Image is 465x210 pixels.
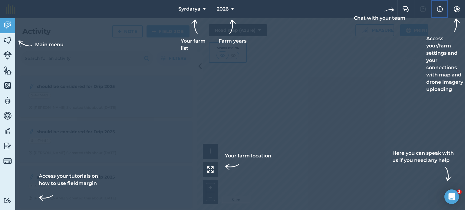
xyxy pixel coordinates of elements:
button: Your farm location [203,162,218,177]
span: 3 [457,189,462,194]
img: svg+xml;base64,PD94bWwgdmVyc2lvbj0iMS4wIiBlbmNvZGluZz0idXRmLTgiPz4KPCEtLSBHZW5lcmF0b3I6IEFkb2JlIE... [3,157,12,165]
img: svg+xml;base64,PD94bWwgdmVyc2lvbj0iMS4wIiBlbmNvZGluZz0idXRmLTgiPz4KPCEtLSBHZW5lcmF0b3I6IEFkb2JlIE... [3,126,12,135]
img: svg+xml;base64,PD94bWwgdmVyc2lvbj0iMS4wIiBlbmNvZGluZz0idXRmLTgiPz4KPCEtLSBHZW5lcmF0b3I6IEFkb2JlIE... [3,96,12,105]
img: svg+xml;base64,PD94bWwgdmVyc2lvbj0iMS4wIiBlbmNvZGluZz0idXRmLTgiPz4KPCEtLSBHZW5lcmF0b3I6IEFkb2JlIE... [3,51,12,60]
div: Here you can speak with us if you need any help [392,150,455,181]
img: svg+xml;base64,PD94bWwgdmVyc2lvbj0iMS4wIiBlbmNvZGluZz0idXRmLTgiPz4KPCEtLSBHZW5lcmF0b3I6IEFkb2JlIE... [3,21,12,30]
span: 2026 [217,5,229,13]
div: Access your/farm settings and your connections with map and drone imagery uploading [426,18,465,93]
span: Syrdarya [178,5,200,13]
img: svg+xml;base64,PHN2ZyB4bWxucz0iaHR0cDovL3d3dy53My5vcmcvMjAwMC9zdmciIHdpZHRoPSI1NiIgaGVpZ2h0PSI2MC... [3,36,12,45]
div: Your farm location [225,152,271,174]
div: Chat with your team [354,5,405,22]
img: Two speech bubbles overlapping with the left bubble in the forefront [402,6,410,12]
img: svg+xml;base64,PD94bWwgdmVyc2lvbj0iMS4wIiBlbmNvZGluZz0idXRmLTgiPz4KPCEtLSBHZW5lcmF0b3I6IEFkb2JlIE... [3,141,12,150]
div: Main menu [17,37,64,52]
img: svg+xml;base64,PHN2ZyB4bWxucz0iaHR0cDovL3d3dy53My5vcmcvMjAwMC9zdmciIHdpZHRoPSIxNyIgaGVpZ2h0PSIxNy... [437,5,443,13]
img: Four arrows, one pointing top left, one top right, one bottom right and the last bottom left [207,166,214,173]
img: A cog icon [453,6,460,12]
img: svg+xml;base64,PHN2ZyB4bWxucz0iaHR0cDovL3d3dy53My5vcmcvMjAwMC9zdmciIHdpZHRoPSI1NiIgaGVpZ2h0PSI2MC... [3,66,12,75]
img: svg+xml;base64,PHN2ZyB4bWxucz0iaHR0cDovL3d3dy53My5vcmcvMjAwMC9zdmciIHdpZHRoPSI1NiIgaGVpZ2h0PSI2MC... [3,81,12,90]
div: Access your tutorials on how to use fieldmargin [39,173,102,205]
div: Your farm list [181,19,208,52]
img: svg+xml;base64,PD94bWwgdmVyc2lvbj0iMS4wIiBlbmNvZGluZz0idXRmLTgiPz4KPCEtLSBHZW5lcmF0b3I6IEFkb2JlIE... [3,111,12,120]
div: Farm years [216,19,249,45]
img: svg+xml;base64,PD94bWwgdmVyc2lvbj0iMS4wIiBlbmNvZGluZz0idXRmLTgiPz4KPCEtLSBHZW5lcmF0b3I6IEFkb2JlIE... [3,198,12,203]
div: Open Intercom Messenger [444,189,459,204]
